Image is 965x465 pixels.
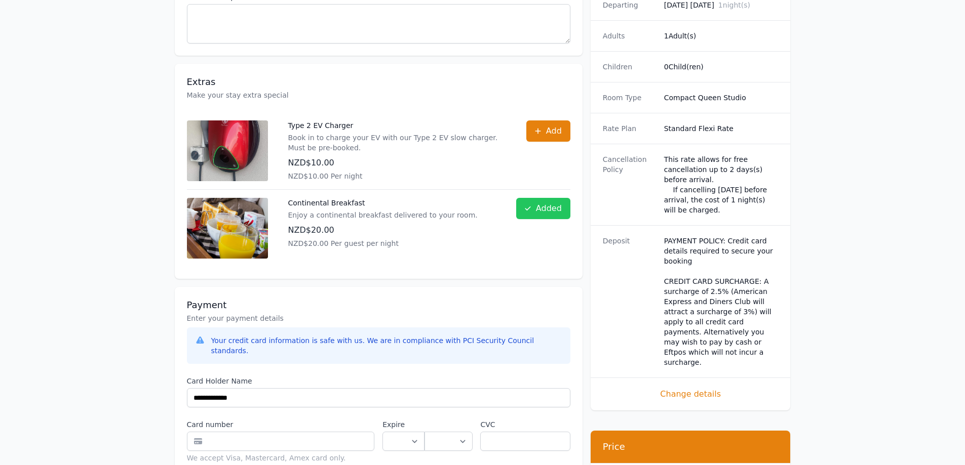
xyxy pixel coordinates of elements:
[288,238,478,248] p: NZD$20.00 Per guest per night
[536,202,562,215] span: Added
[187,198,268,259] img: Continental Breakfast
[526,120,570,142] button: Add
[603,62,656,72] dt: Children
[187,76,570,88] h3: Extras
[288,210,478,220] p: Enjoy a continental breakfast delivered to your room.
[187,299,570,311] h3: Payment
[603,31,656,41] dt: Adults
[288,157,506,169] p: NZD$10.00
[187,90,570,100] p: Make your stay extra special
[187,313,570,323] p: Enter your payment details
[603,154,656,215] dt: Cancellation Policy
[603,441,779,453] h3: Price
[424,419,472,430] label: .
[288,171,506,181] p: NZD$10.00 Per night
[288,198,478,208] p: Continental Breakfast
[187,376,570,386] label: Card Holder Name
[516,198,570,219] button: Added
[603,388,779,400] span: Change details
[546,125,562,137] span: Add
[288,133,506,153] p: Book in to charge your EV with our Type 2 EV slow charger. Must be pre-booked.
[211,335,562,356] div: Your credit card information is safe with us. We are in compliance with PCI Security Council stan...
[288,224,478,236] p: NZD$20.00
[480,419,570,430] label: CVC
[187,419,375,430] label: Card number
[664,62,779,72] dd: 0 Child(ren)
[603,236,656,367] dt: Deposit
[187,120,268,181] img: Type 2 EV Charger
[664,236,779,367] dd: PAYMENT POLICY: Credit card details required to secure your booking CREDIT CARD SURCHARGE: A surc...
[664,31,779,41] dd: 1 Adult(s)
[603,93,656,103] dt: Room Type
[718,1,750,9] span: 1 night(s)
[664,154,779,215] div: This rate allows for free cancellation up to 2 days(s) before arrival. If cancelling [DATE] befor...
[288,120,506,131] p: Type 2 EV Charger
[603,123,656,134] dt: Rate Plan
[664,123,779,134] dd: Standard Flexi Rate
[187,453,375,463] div: We accept Visa, Mastercard, Amex card only.
[664,93,779,103] dd: Compact Queen Studio
[382,419,424,430] label: Expire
